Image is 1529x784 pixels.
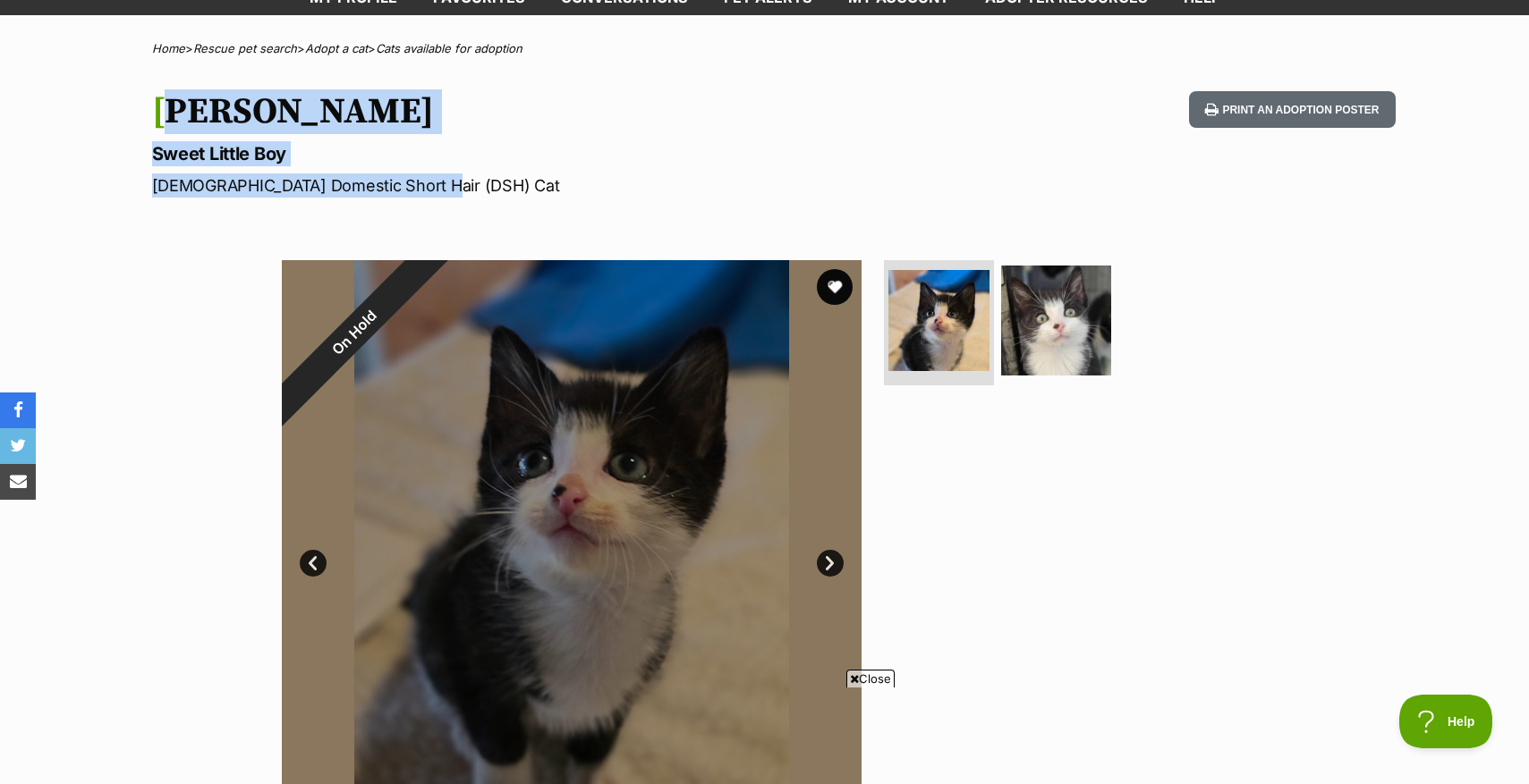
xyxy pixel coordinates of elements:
h1: [PERSON_NAME] [152,91,909,132]
span: Close [846,670,895,687]
div: > > > [107,42,1423,55]
iframe: Advertisement [439,695,1091,775]
img: Photo of Leo [1001,266,1111,375]
button: favourite [817,269,853,305]
a: Adopt a cat [305,41,368,55]
a: Home [152,41,185,55]
div: On Hold [241,219,467,445]
a: Cats available for adoption [376,41,522,55]
iframe: Help Scout Beacon - Open [1399,695,1493,748]
a: Rescue pet search [193,41,297,55]
a: Next [817,550,844,577]
p: Sweet Little Boy [152,141,909,166]
img: Photo of Leo [888,270,990,371]
p: [DEMOGRAPHIC_DATA] Domestic Short Hair (DSH) Cat [152,173,909,198]
a: Prev [300,550,327,577]
button: Print an adoption poster [1189,91,1395,128]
